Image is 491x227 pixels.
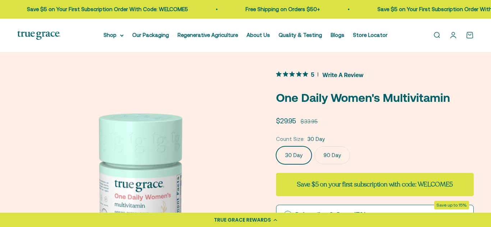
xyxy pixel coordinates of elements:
span: 5 [311,70,314,78]
legend: Count Size: [276,135,304,143]
compare-at-price: $33.95 [300,117,318,126]
p: Save $5 on Your First Subscription Order With Code: WELCOME5 [27,5,188,14]
summary: Shop [104,31,124,39]
a: About Us [247,32,270,38]
p: One Daily Women's Multivitamin [276,89,474,107]
button: 5 out 5 stars rating in total 4 reviews. Jump to reviews. [276,69,363,80]
a: Regenerative Agriculture [178,32,238,38]
sale-price: $29.95 [276,115,296,126]
div: TRUE GRACE REWARDS [214,216,271,224]
a: Blogs [331,32,344,38]
span: 30 Day [307,135,325,143]
a: Our Packaging [132,32,169,38]
span: Write A Review [322,69,363,80]
a: Quality & Testing [279,32,322,38]
strong: Save $5 on your first subscription with code: WELCOME5 [297,180,453,189]
a: Store Locator [353,32,387,38]
a: Free Shipping on Orders $50+ [245,6,320,12]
